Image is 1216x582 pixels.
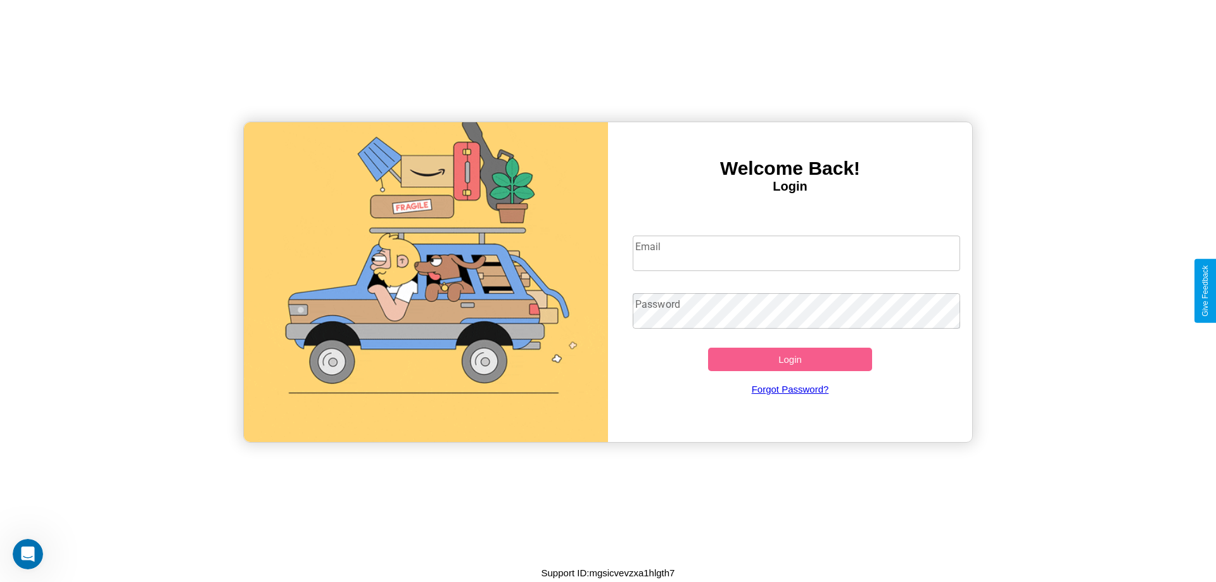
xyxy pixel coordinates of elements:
img: gif [244,122,608,442]
p: Support ID: mgsicvevzxa1hlgth7 [541,564,675,581]
a: Forgot Password? [626,371,954,407]
iframe: Intercom live chat [13,539,43,569]
button: Login [708,348,872,371]
h3: Welcome Back! [608,158,972,179]
div: Give Feedback [1201,265,1210,317]
h4: Login [608,179,972,194]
